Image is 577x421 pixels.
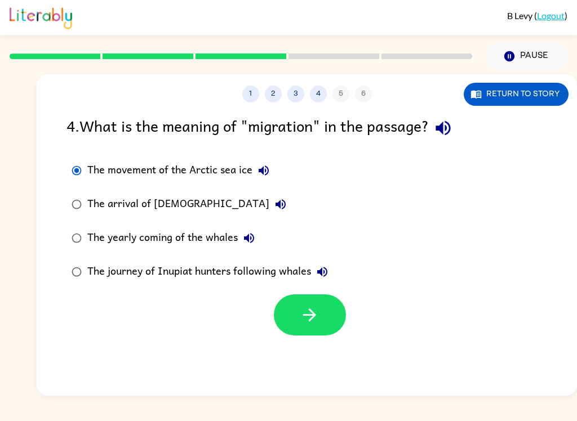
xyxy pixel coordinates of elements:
div: 4 . What is the meaning of "migration" in the passage? [66,114,547,142]
button: Pause [486,43,567,69]
div: ( ) [507,10,567,21]
div: The movement of the Arctic sea ice [87,159,275,182]
span: B Levy [507,10,534,21]
a: Logout [537,10,565,21]
button: 4 [310,86,327,102]
button: The journey of Inupiat hunters following whales [311,261,334,283]
button: The movement of the Arctic sea ice [252,159,275,182]
div: The yearly coming of the whales [87,227,260,249]
button: 2 [265,86,282,102]
button: 1 [242,86,259,102]
button: The yearly coming of the whales [238,227,260,249]
button: 3 [287,86,304,102]
div: The arrival of [DEMOGRAPHIC_DATA] [87,193,292,216]
button: The arrival of [DEMOGRAPHIC_DATA] [269,193,292,216]
button: Return to story [464,83,569,106]
div: The journey of Inupiat hunters following whales [87,261,334,283]
img: Literably [10,5,72,29]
